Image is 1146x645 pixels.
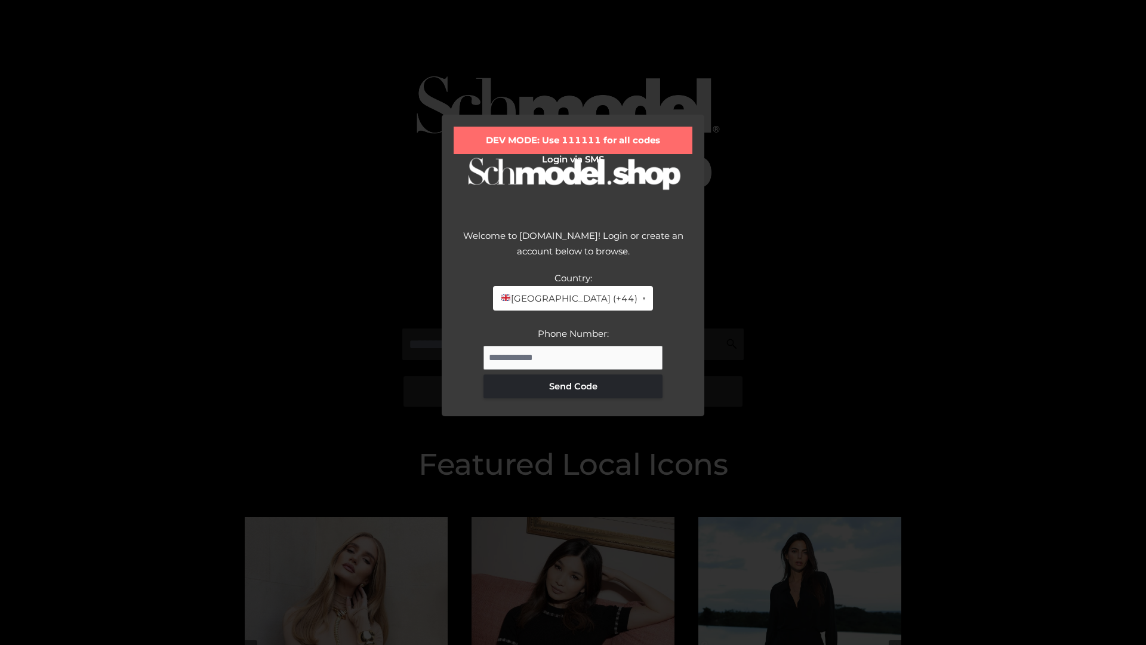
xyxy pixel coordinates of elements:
[554,272,592,284] label: Country:
[483,374,663,398] button: Send Code
[454,127,692,154] div: DEV MODE: Use 111111 for all codes
[454,228,692,271] div: Welcome to [DOMAIN_NAME]! Login or create an account below to browse.
[501,293,510,302] img: 🇬🇧
[500,291,637,306] span: [GEOGRAPHIC_DATA] (+44)
[538,328,609,339] label: Phone Number:
[454,154,692,165] h2: Login via SMS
